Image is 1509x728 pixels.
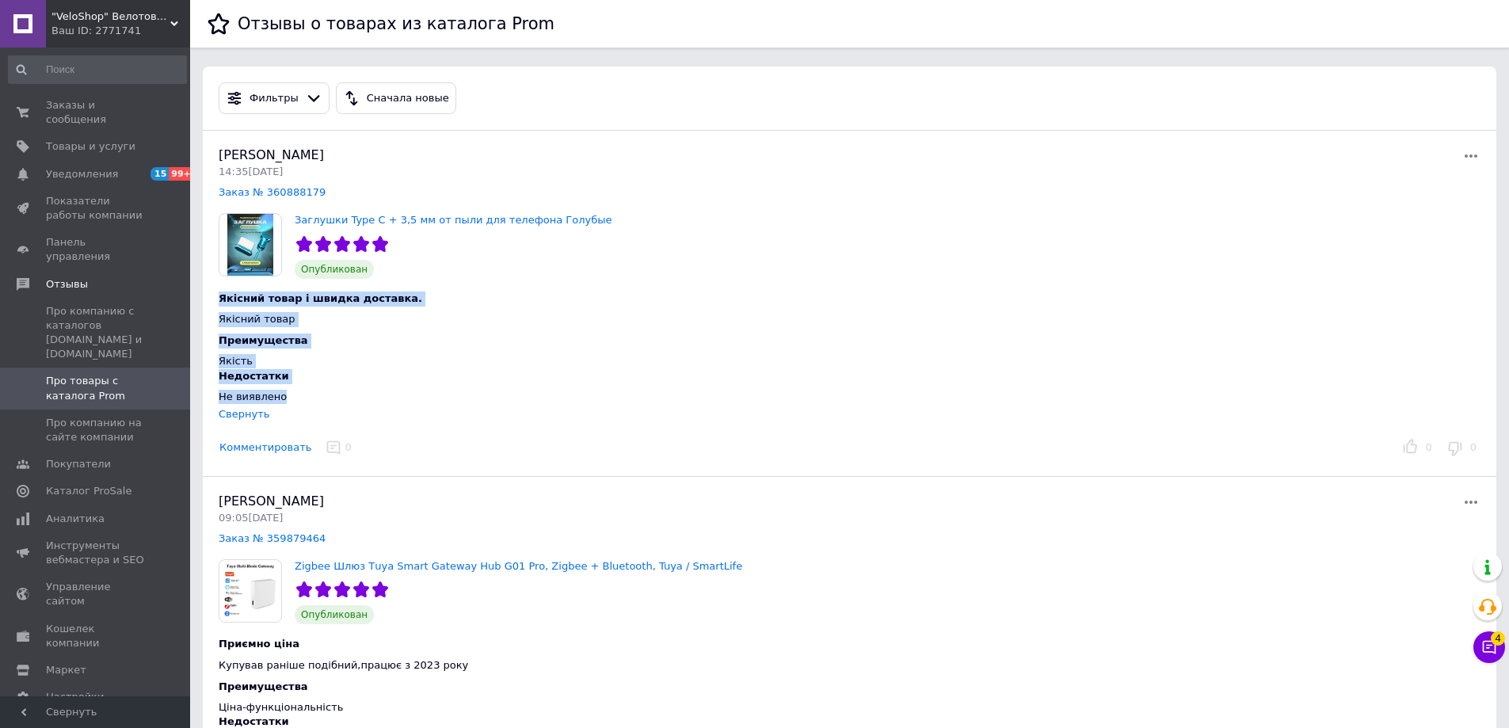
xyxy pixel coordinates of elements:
div: Ваш ID: 2771741 [51,24,190,38]
span: Купував раніше подібний,працює з 2023 року [219,659,468,671]
span: Показатели работы компании [46,194,147,223]
div: Свернуть [219,408,269,420]
a: Заказ № 359879464 [219,532,326,544]
span: Аналитика [46,512,105,526]
span: Товары и услуги [46,139,135,154]
a: Zigbee Шлюз Тuya Smart Gateway Hub G01 Pro, Zigbee + Bluetooth, Tuya / SmartLife [295,560,742,572]
span: Настройки [46,690,104,704]
span: Про компанию на сайте компании [46,416,147,444]
span: Инструменты вебмастера и SEO [46,539,147,567]
h1: Отзывы о товарах из каталога Prom [238,14,554,33]
span: Отзывы [46,277,88,292]
span: Покупатели [46,457,111,471]
span: Кошелек компании [46,622,147,650]
div: Якість [219,354,1051,368]
span: Опубликован [295,605,374,624]
span: Преимущества [219,334,308,346]
input: Поиск [8,55,187,84]
button: Сначала новые [336,82,456,114]
div: Сначала новые [364,90,452,107]
a: Заказ № 360888179 [219,186,326,198]
span: 4 [1491,627,1505,641]
span: 15 [151,167,169,181]
span: Приємно ціна [219,638,299,650]
span: Якісний товар і швидка доставка. [219,292,422,304]
span: Каталог ProSale [46,484,131,498]
span: Про компанию с каталогов [DOMAIN_NAME] и [DOMAIN_NAME] [46,304,147,362]
span: Уведомления [46,167,118,181]
span: 09:05[DATE] [219,512,283,524]
a: Заглушки Type C + 3,5 мм от пыли для телефона Голубые [295,214,612,226]
span: 14:35[DATE] [219,166,283,177]
span: Опубликован [295,260,374,279]
span: Про товары с каталога Prom [46,374,147,402]
img: Заглушки Type C + 3,5 мм от пыли для телефона Голубые [219,214,281,276]
div: Не виявлено [219,390,1051,404]
span: "VeloShop" Велотовары и активный отдых [51,10,170,24]
span: Заказы и сообщения [46,98,147,127]
span: Маркет [46,663,86,677]
span: Панель управления [46,235,147,264]
span: [PERSON_NAME] [219,494,324,509]
span: Преимущества [219,680,308,692]
span: [PERSON_NAME] [219,147,324,162]
span: Управление сайтом [46,580,147,608]
button: Комментировать [219,440,312,456]
span: Недостатки [219,715,289,727]
img: Zigbee Шлюз Тuya Smart Gateway Hub G01 Pro, Zigbee + Bluetooth, Tuya / SmartLife [219,560,281,622]
span: Недостатки [219,370,289,382]
span: 99+ [169,167,195,181]
button: Чат с покупателем4 [1473,631,1505,663]
div: Ціна-функціональність [219,700,1051,715]
button: Фильтры [219,82,330,114]
span: Якісний товар [219,313,295,325]
div: Фильтры [246,90,302,107]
